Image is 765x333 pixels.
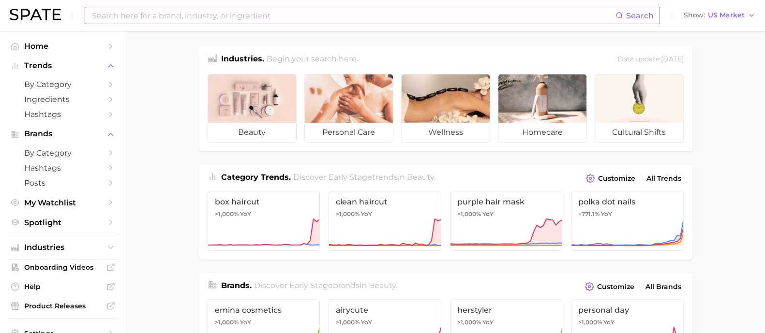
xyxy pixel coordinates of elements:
[584,172,637,185] button: Customize
[598,174,635,183] span: Customize
[8,92,118,107] a: Ingredients
[8,299,118,313] a: Product Releases
[571,191,684,251] a: polka dot nails+771.1% YoY
[708,13,745,18] span: US Market
[336,319,360,326] span: >1,000%
[401,74,490,143] a: wellness
[498,123,586,142] span: homecare
[361,210,372,218] span: YoY
[215,197,313,206] span: box haircut
[681,9,758,22] button: ShowUS Market
[8,39,118,54] a: Home
[240,319,251,326] span: YoY
[221,281,252,290] span: Brands .
[457,197,555,206] span: purple hair mask
[8,260,118,275] a: Onboarding Videos
[402,123,490,142] span: wellness
[595,123,683,142] span: cultural shifts
[24,80,102,89] span: by Category
[407,173,434,182] span: beauty
[8,145,118,160] a: by Category
[361,319,372,326] span: YoY
[583,280,636,293] button: Customize
[336,210,360,217] span: >1,000%
[498,74,587,143] a: homecare
[221,53,264,66] h1: Industries.
[482,319,494,326] span: YoY
[336,197,434,206] span: clean haircut
[336,305,434,315] span: airycute
[24,198,102,207] span: My Watchlist
[24,130,102,138] span: Brands
[329,191,441,251] a: clean haircut>1,000% YoY
[578,305,676,315] span: personal day
[8,175,118,190] a: Posts
[457,210,481,217] span: >1,000%
[215,210,239,217] span: >1,000%
[8,160,118,175] a: Hashtags
[601,210,612,218] span: YoY
[617,53,684,66] div: Data update: [DATE]
[24,163,102,173] span: Hashtags
[208,123,296,142] span: beauty
[293,173,435,182] span: Discover Early Stage trends in .
[240,210,251,218] span: YoY
[643,280,684,293] a: All Brands
[208,191,320,251] a: box haircut>1,000% YoY
[24,243,102,252] span: Industries
[8,279,118,294] a: Help
[254,281,397,290] span: Discover Early Stage brands in .
[8,127,118,141] button: Brands
[603,319,615,326] span: YoY
[597,283,634,291] span: Customize
[24,302,102,310] span: Product Releases
[8,240,118,255] button: Industries
[208,74,297,143] a: beauty
[24,263,102,272] span: Onboarding Videos
[24,218,102,227] span: Spotlight
[24,95,102,104] span: Ingredients
[8,77,118,92] a: by Category
[91,7,615,24] input: Search here for a brand, industry, or ingredient
[305,123,393,142] span: personal care
[369,281,396,290] span: beauty
[221,173,291,182] span: Category Trends .
[450,191,563,251] a: purple hair mask>1,000% YoY
[8,107,118,122] a: Hashtags
[626,11,654,20] span: Search
[215,319,239,326] span: >1,000%
[304,74,393,143] a: personal care
[24,282,102,291] span: Help
[482,210,494,218] span: YoY
[24,42,102,51] span: Home
[10,9,61,20] img: SPATE
[24,61,102,70] span: Trends
[215,305,313,315] span: emina cosmetics
[8,215,118,230] a: Spotlight
[24,110,102,119] span: Hashtags
[684,13,705,18] span: Show
[578,319,602,326] span: >1,000%
[595,74,684,143] a: cultural shifts
[457,305,555,315] span: herstyler
[24,148,102,158] span: by Category
[646,174,681,183] span: All Trends
[24,178,102,188] span: Posts
[8,58,118,73] button: Trends
[578,210,600,217] span: +771.1%
[578,197,676,206] span: polka dot nails
[457,319,481,326] span: >1,000%
[645,283,681,291] span: All Brands
[8,195,118,210] a: My Watchlist
[267,53,358,66] h2: Begin your search here.
[644,172,684,185] a: All Trends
